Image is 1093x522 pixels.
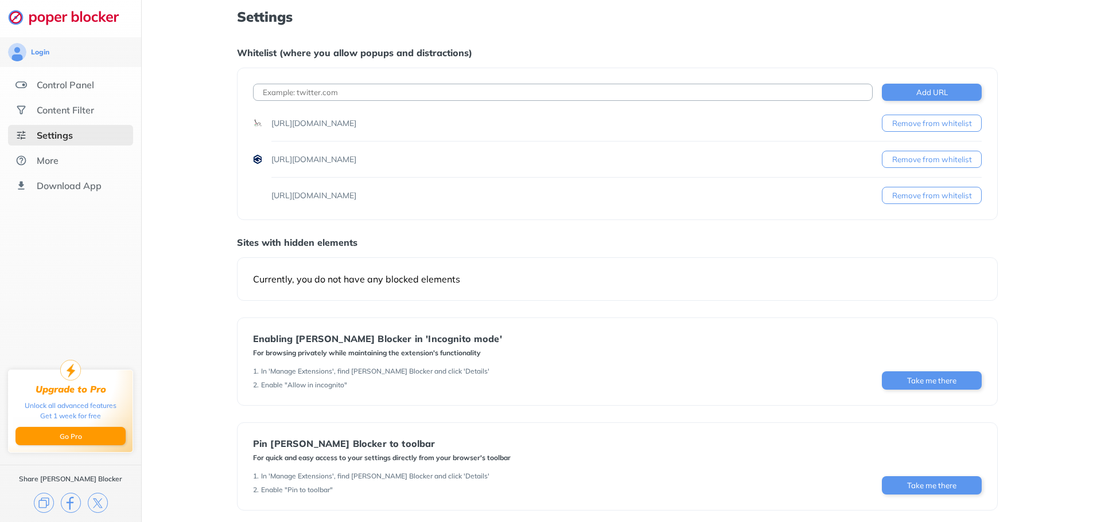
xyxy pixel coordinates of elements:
div: In 'Manage Extensions', find [PERSON_NAME] Blocker and click 'Details' [261,472,489,481]
img: facebook.svg [61,493,81,513]
img: download-app.svg [15,180,27,191]
div: [URL][DOMAIN_NAME] [271,154,356,165]
div: Unlock all advanced features [25,401,116,411]
div: Enabling [PERSON_NAME] Blocker in 'Incognito mode' [253,333,502,344]
div: Control Panel [37,79,94,91]
img: social.svg [15,104,27,116]
h1: Settings [237,9,998,24]
div: Login [31,48,49,57]
div: Share [PERSON_NAME] Blocker [19,474,122,484]
div: For browsing privately while maintaining the extension's functionality [253,348,502,358]
div: 2 . [253,380,259,390]
div: [URL][DOMAIN_NAME] [271,117,356,129]
button: Go Pro [15,427,126,445]
div: Settings [37,129,73,141]
div: Download App [37,180,102,191]
div: Content Filter [37,104,94,116]
div: 1 . [253,472,259,481]
img: favicons [253,191,262,200]
img: logo-webpage.svg [8,9,131,25]
img: favicons [253,119,262,128]
div: For quick and easy access to your settings directly from your browser's toolbar [253,453,511,462]
img: upgrade-to-pro.svg [60,360,81,380]
div: Whitelist (where you allow popups and distractions) [237,47,998,58]
div: [URL][DOMAIN_NAME] [271,190,356,201]
img: features.svg [15,79,27,91]
img: avatar.svg [8,43,26,61]
div: 2 . [253,485,259,494]
button: Add URL [882,84,982,101]
div: Upgrade to Pro [36,384,106,395]
div: Sites with hidden elements [237,237,998,248]
button: Take me there [882,371,982,390]
img: about.svg [15,155,27,166]
img: favicons [253,155,262,164]
div: In 'Manage Extensions', find [PERSON_NAME] Blocker and click 'Details' [261,367,489,376]
div: More [37,155,59,166]
img: settings-selected.svg [15,129,27,141]
button: Take me there [882,476,982,494]
input: Example: twitter.com [253,84,873,101]
button: Remove from whitelist [882,187,982,204]
img: x.svg [88,493,108,513]
div: Pin [PERSON_NAME] Blocker to toolbar [253,438,511,449]
div: Enable "Allow in incognito" [261,380,347,390]
button: Remove from whitelist [882,151,982,168]
button: Remove from whitelist [882,115,982,132]
img: copy.svg [34,493,54,513]
div: 1 . [253,367,259,376]
div: Enable "Pin to toolbar" [261,485,333,494]
div: Currently, you do not have any blocked elements [253,273,982,285]
div: Get 1 week for free [40,411,101,421]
